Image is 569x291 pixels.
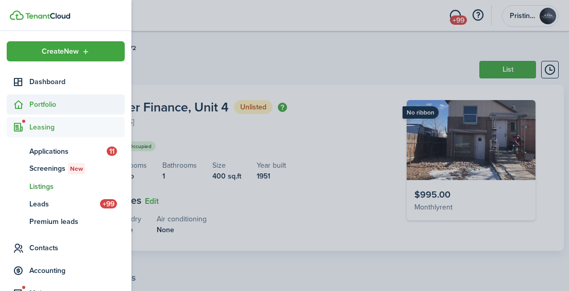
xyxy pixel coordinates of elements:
a: Premium leads [7,213,125,230]
span: Contacts [29,242,125,253]
span: Premium leads [29,216,125,227]
span: Leads [29,199,100,209]
span: +99 [100,199,117,208]
a: Leads+99 [7,195,125,213]
a: Applications11 [7,142,125,160]
span: Screenings [29,163,125,174]
span: Listings [29,181,125,192]
a: ScreeningsNew [7,160,125,177]
a: Listings [7,177,125,195]
button: Open menu [7,41,125,61]
span: Applications [29,146,107,157]
img: TenantCloud [25,13,70,19]
span: New [70,164,83,173]
a: Dashboard [7,72,125,92]
span: Portfolio [29,99,125,110]
span: 11 [107,147,117,156]
span: Leasing [29,122,125,133]
span: Accounting [29,265,125,276]
span: Create New [42,48,79,55]
span: Dashboard [29,76,125,87]
img: TenantCloud [10,10,24,20]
